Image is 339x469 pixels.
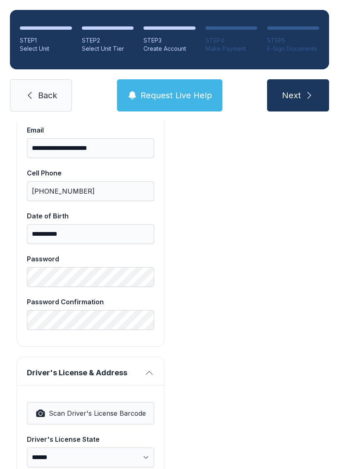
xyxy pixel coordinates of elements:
[20,45,72,53] div: Select Unit
[27,448,154,467] select: Driver's License State
[49,408,146,418] span: Scan Driver's License Barcode
[20,36,72,45] div: STEP 1
[82,45,134,53] div: Select Unit Tier
[27,297,154,307] div: Password Confirmation
[27,224,154,244] input: Date of Birth
[143,45,196,53] div: Create Account
[27,181,154,201] input: Cell Phone
[27,168,154,178] div: Cell Phone
[38,90,57,101] span: Back
[27,434,154,444] div: Driver's License State
[27,125,154,135] div: Email
[27,310,154,330] input: Password Confirmation
[27,267,154,287] input: Password
[267,45,319,53] div: E-Sign Documents
[27,138,154,158] input: Email
[143,36,196,45] div: STEP 3
[205,36,258,45] div: STEP 4
[141,90,212,101] span: Request Live Help
[27,211,154,221] div: Date of Birth
[27,367,141,379] span: Driver's License & Address
[267,36,319,45] div: STEP 5
[282,90,301,101] span: Next
[17,357,164,385] button: Driver's License & Address
[27,254,154,264] div: Password
[205,45,258,53] div: Make Payment
[82,36,134,45] div: STEP 2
